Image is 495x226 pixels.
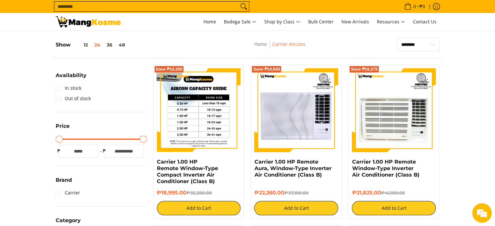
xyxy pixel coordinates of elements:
a: Bodega Sale [221,13,260,31]
nav: Main Menu [127,13,440,31]
a: Carrier 1.00 HP Remote Window-Type Compact Inverter Air Conditioner (Class B) [157,159,218,184]
nav: Breadcrumbs [211,40,348,55]
del: ₱37,100.00 [284,190,308,195]
span: Bulk Center [308,19,334,25]
h6: ₱22,260.00 [254,190,338,196]
span: Save ₱16,305 [156,67,183,71]
button: Add to Cart [254,201,338,215]
a: Home [200,13,219,31]
del: ₱41,100.00 [381,190,405,195]
img: Carrier 1.00 HP Remote Window-Type Inverter Air Conditioner (Class B) [352,68,436,152]
img: Carrier 1.00 HP Remote Aura, Window-Type Inverter Air Conditioner (Class B) [254,68,338,152]
span: Save ₱19,275 [351,67,378,71]
button: Add to Cart [352,201,436,215]
span: ₱ [56,148,62,154]
span: • [402,3,427,10]
a: Carrier [56,188,80,198]
a: Carrier Aircons [272,41,305,47]
a: Bulk Center [305,13,337,31]
span: 0 [412,4,417,9]
span: Save ₱14,840 [253,67,280,71]
span: Home [203,19,216,25]
span: ₱ [101,148,108,154]
a: Contact Us [410,13,440,31]
button: Search [239,2,249,11]
summary: Open [56,178,72,188]
img: Carrier Aircons: Shop at Mang Kosme - Official Carrier Outlet [56,16,121,27]
span: ₱0 [419,4,426,9]
img: Carrier 1.00 HP Remote Window-Type Compact Inverter Air Conditioner (Class B) - 0 [157,68,241,152]
button: 48 [116,42,128,47]
span: Resources [377,18,405,26]
h6: ₱21,825.00 [352,190,436,196]
span: Brand [56,178,72,183]
h5: Show [56,42,128,48]
span: Bodega Sale [224,18,256,26]
span: Contact Us [413,19,436,25]
del: ₱35,300.00 [186,190,212,195]
a: New Arrivals [338,13,372,31]
button: 36 [103,42,116,47]
button: 12 [71,42,91,47]
span: Price [56,124,70,129]
a: Resources [374,13,408,31]
button: 24 [91,42,103,47]
h6: ₱18,995.00 [157,190,241,196]
a: Out of stock [56,93,91,104]
a: In stock [56,83,81,93]
summary: Open [56,73,87,83]
a: Carrier 1.00 HP Remote Aura, Window-Type Inverter Air Conditioner (Class B) [254,159,331,178]
span: Availability [56,73,87,78]
a: Home [254,41,267,47]
span: New Arrivals [341,19,369,25]
a: Carrier 1.00 HP Remote Window-Type Inverter Air Conditioner (Class B) [352,159,419,178]
span: Shop by Class [264,18,300,26]
button: Add to Cart [157,201,241,215]
a: Shop by Class [261,13,304,31]
summary: Open [56,124,70,134]
span: Category [56,218,81,223]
